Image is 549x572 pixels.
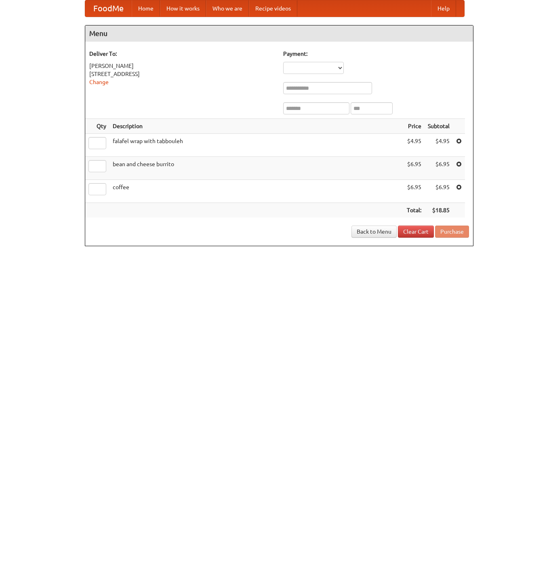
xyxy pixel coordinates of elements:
[398,226,434,238] a: Clear Cart
[89,79,109,85] a: Change
[425,203,453,218] th: $18.85
[85,0,132,17] a: FoodMe
[160,0,206,17] a: How it works
[435,226,469,238] button: Purchase
[89,50,275,58] h5: Deliver To:
[404,134,425,157] td: $4.95
[404,119,425,134] th: Price
[404,157,425,180] td: $6.95
[425,134,453,157] td: $4.95
[404,203,425,218] th: Total:
[109,134,404,157] td: falafel wrap with tabbouleh
[283,50,469,58] h5: Payment:
[404,180,425,203] td: $6.95
[109,157,404,180] td: bean and cheese burrito
[89,62,275,70] div: [PERSON_NAME]
[425,157,453,180] td: $6.95
[351,226,397,238] a: Back to Menu
[132,0,160,17] a: Home
[425,119,453,134] th: Subtotal
[89,70,275,78] div: [STREET_ADDRESS]
[109,119,404,134] th: Description
[431,0,456,17] a: Help
[206,0,249,17] a: Who we are
[249,0,297,17] a: Recipe videos
[85,25,473,42] h4: Menu
[425,180,453,203] td: $6.95
[109,180,404,203] td: coffee
[85,119,109,134] th: Qty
